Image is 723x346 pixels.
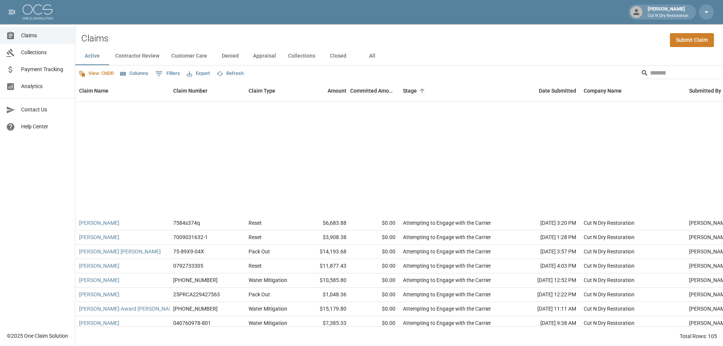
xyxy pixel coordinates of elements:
[584,262,635,270] div: Cut N Dry Restoration
[301,245,350,259] div: $14,193.68
[79,305,178,312] a: [PERSON_NAME]-Award [PERSON_NAME]
[173,80,207,101] div: Claim Number
[584,319,635,327] div: Cut N Dry Restoration
[249,276,287,284] div: Water Mitigation
[680,332,717,340] div: Total Rows: 105
[350,245,399,259] div: $0.00
[584,276,635,284] div: Cut N Dry Restoration
[584,219,635,227] div: Cut N Dry Restoration
[350,273,399,288] div: $0.00
[5,5,20,20] button: open drawer
[539,80,576,101] div: Date Submitted
[75,47,109,65] button: Active
[350,216,399,230] div: $0.00
[670,33,714,47] a: Submit Claim
[249,233,262,241] div: Reset
[79,233,119,241] a: [PERSON_NAME]
[185,68,212,79] button: Export
[512,216,580,230] div: [DATE] 3:20 PM
[584,291,635,298] div: Cut N Dry Restoration
[77,68,116,79] button: View: CNDR
[21,32,69,40] span: Claims
[301,273,350,288] div: $10,585.80
[512,273,580,288] div: [DATE] 12:52 PM
[580,80,685,101] div: Company Name
[249,319,287,327] div: Water Mitigation
[249,219,262,227] div: Reset
[249,305,287,312] div: Water Mitigation
[512,230,580,245] div: [DATE] 1:28 PM
[79,80,108,101] div: Claim Name
[79,262,119,270] a: [PERSON_NAME]
[213,47,247,65] button: Denied
[21,106,69,114] span: Contact Us
[249,248,270,255] div: Pack Out
[399,80,512,101] div: Stage
[75,47,723,65] div: dynamic tabs
[301,80,350,101] div: Amount
[23,5,53,20] img: ocs-logo-white-transparent.png
[79,248,161,255] a: [PERSON_NAME] [PERSON_NAME]
[512,302,580,316] div: [DATE] 11:11 AM
[403,80,417,101] div: Stage
[403,233,491,241] div: Attempting to Engage with the Carrier
[21,66,69,73] span: Payment Tracking
[512,259,580,273] div: [DATE] 4:03 PM
[79,276,119,284] a: [PERSON_NAME]
[403,262,491,270] div: Attempting to Engage with the Carrier
[417,85,427,96] button: Sort
[247,47,282,65] button: Appraisal
[512,245,580,259] div: [DATE] 3:57 PM
[403,305,491,312] div: Attempting to Engage with the Carrier
[321,47,355,65] button: Closed
[109,47,165,65] button: Contractor Review
[301,288,350,302] div: $1,048.36
[355,47,389,65] button: All
[328,80,346,101] div: Amount
[79,319,119,327] a: [PERSON_NAME]
[403,276,491,284] div: Attempting to Engage with the Carrier
[21,123,69,131] span: Help Center
[584,233,635,241] div: Cut N Dry Restoration
[584,305,635,312] div: Cut N Dry Restoration
[350,316,399,331] div: $0.00
[641,67,721,81] div: Search
[403,219,491,227] div: Attempting to Engage with the Carrier
[79,219,119,227] a: [PERSON_NAME]
[173,276,218,284] div: 01-008-942649
[173,248,204,255] div: 75-89X9-04X
[301,316,350,331] div: $7,385.33
[173,233,208,241] div: 7009031632-1
[173,319,211,327] div: 040760978-801
[245,80,301,101] div: Claim Type
[21,82,69,90] span: Analytics
[403,291,491,298] div: Attempting to Engage with the Carrier
[165,47,213,65] button: Customer Care
[249,262,262,270] div: Reset
[584,80,622,101] div: Company Name
[512,316,580,331] div: [DATE] 9:38 AM
[153,68,182,80] button: Show filters
[173,305,218,312] div: 01-009-256354
[249,291,270,298] div: Pack Out
[689,80,721,101] div: Submitted By
[79,291,119,298] a: [PERSON_NAME]
[282,47,321,65] button: Collections
[119,68,150,79] button: Select columns
[81,33,108,44] h2: Claims
[645,5,691,19] div: [PERSON_NAME]
[512,288,580,302] div: [DATE] 12:22 PM
[21,49,69,56] span: Collections
[350,302,399,316] div: $0.00
[301,259,350,273] div: $11,877.43
[301,302,350,316] div: $15,179.80
[350,288,399,302] div: $0.00
[403,248,491,255] div: Attempting to Engage with the Carrier
[403,319,491,327] div: Attempting to Engage with the Carrier
[301,216,350,230] div: $6,683.88
[512,80,580,101] div: Date Submitted
[584,248,635,255] div: Cut N Dry Restoration
[75,80,169,101] div: Claim Name
[7,332,68,340] div: © 2025 One Claim Solution
[350,259,399,273] div: $0.00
